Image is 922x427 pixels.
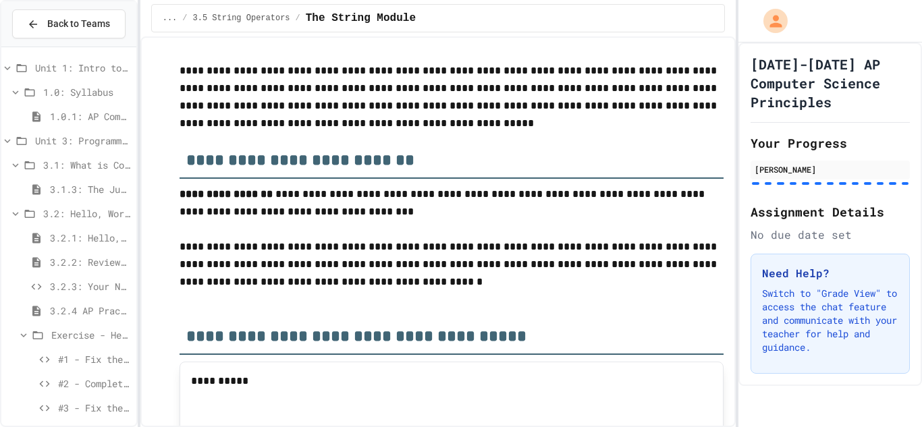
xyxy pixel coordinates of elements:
span: The String Module [306,10,416,26]
span: Unit 3: Programming with Python [35,134,131,148]
h2: Your Progress [751,134,910,152]
span: #3 - Fix the Code (Medium) [58,401,131,415]
span: 1.0.1: AP Computer Science Principles in Python Course Syllabus [50,109,131,123]
span: 3.2: Hello, World! [43,206,131,221]
span: 3.2.3: Your Name and Favorite Movie [50,279,131,293]
span: / [182,13,187,24]
button: Back to Teams [12,9,126,38]
p: Switch to "Grade View" to access the chat feature and communicate with your teacher for help and ... [762,287,898,354]
span: / [296,13,300,24]
span: 3.2.4 AP Practice - the DISPLAY Procedure [50,304,131,318]
span: 3.1.3: The JuiceMind IDE [50,182,131,196]
h1: [DATE]-[DATE] AP Computer Science Principles [751,55,910,111]
div: My Account [749,5,791,36]
span: ... [163,13,178,24]
div: [PERSON_NAME] [755,163,906,175]
h3: Need Help? [762,265,898,281]
span: #2 - Complete the Code (Easy) [58,376,131,391]
h2: Assignment Details [751,202,910,221]
span: 3.2.1: Hello, World! [50,231,131,245]
span: Unit 1: Intro to Computer Science [35,61,131,75]
span: 3.1: What is Code? [43,158,131,172]
span: #1 - Fix the Code (Easy) [58,352,131,366]
span: 3.2.2: Review - Hello, World! [50,255,131,269]
span: Back to Teams [47,17,110,31]
div: No due date set [751,227,910,243]
span: Exercise - Hello, World! [51,328,131,342]
span: 3.5 String Operators [193,13,290,24]
span: 1.0: Syllabus [43,85,131,99]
